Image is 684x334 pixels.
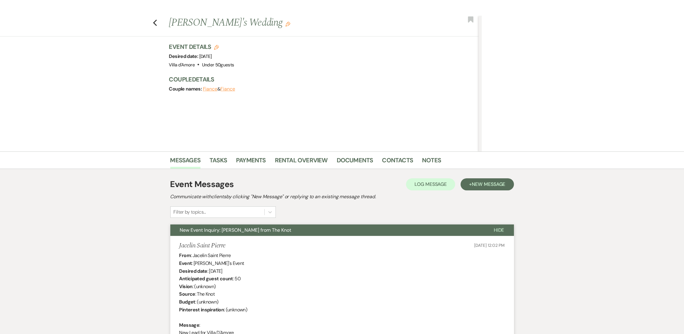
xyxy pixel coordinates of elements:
b: Budget [179,299,195,305]
span: Desired date: [169,53,199,59]
span: [DATE] [199,53,212,59]
span: & [203,86,235,92]
h1: Event Messages [170,178,234,191]
span: Date created: [619,25,648,31]
span: Couple names: [169,86,203,92]
span: Log Message [414,181,447,187]
span: Settings [556,5,573,11]
button: New Event Inquiry: [PERSON_NAME] from The Knot [170,224,484,236]
a: To Do [243,5,254,10]
b: Message [179,322,200,328]
label: Stage: [492,39,639,47]
b: Anticipated guest count [179,275,233,282]
span: Villa d'Amore [169,62,195,68]
b: Pinterest inspiration [179,307,224,313]
a: Bookings [195,5,213,10]
b: Vision [179,283,193,290]
label: Assigned Users: [492,114,639,123]
a: Payments [236,155,266,169]
span: Analytics [284,5,303,11]
a: Rental Overview [275,155,328,169]
button: +New Message [461,178,514,190]
a: Contacts [382,155,413,169]
h1: [PERSON_NAME]'s Wedding [169,16,414,30]
span: Resources [608,5,629,11]
span: New Event Inquiry: [PERSON_NAME] from The Knot [180,227,292,233]
h2: Communicate with clients by clicking "New Message" or replying to an existing message thread. [170,193,514,200]
span: Manage Venues [130,5,159,11]
h5: Jacelin Saint Pierre [179,242,225,250]
div: [PERSON_NAME] [537,124,574,132]
a: Tasks [210,155,227,169]
b: From [179,252,191,259]
span: Under 50 guests [202,62,234,68]
img: Weven Logo [34,2,57,14]
h3: Settings [487,25,515,38]
span: [DATE] 12:02 PM [648,25,679,31]
h3: Couple Details [169,75,473,84]
label: Event Type: [492,89,639,98]
a: Documents [337,155,373,169]
a: Notes [422,155,441,169]
a: Dashboard [78,5,100,11]
div: [PERSON_NAME] [582,124,619,132]
button: Fiance [203,87,218,91]
span: [DATE] 12:02 PM [474,243,505,248]
button: Close lead details [472,59,477,65]
button: Fiance [220,87,235,91]
b: Desired date [179,268,207,274]
label: Source: [492,64,639,73]
span: New Message [472,181,505,187]
div: Filter by topics... [174,208,206,216]
div: [PERSON_NAME] [492,124,529,132]
h3: Event Details [169,43,234,51]
span: Hide [494,227,504,233]
button: Hide [484,224,514,236]
b: Event [179,260,192,266]
a: Messages [170,155,201,169]
b: Source [179,291,195,297]
div: [PERSON_NAME] [492,134,529,143]
button: Log Message [406,178,455,190]
button: Edit [285,21,290,27]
